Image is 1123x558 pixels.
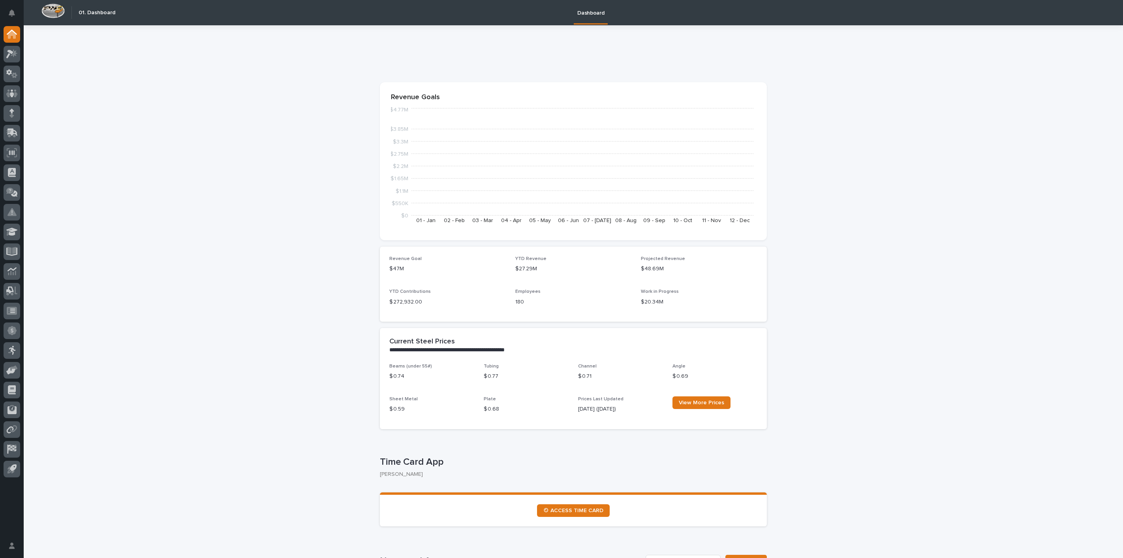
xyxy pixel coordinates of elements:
[702,218,721,223] text: 11 - Nov
[389,364,432,369] span: Beams (under 55#)
[401,213,408,219] tspan: $0
[515,265,632,273] p: $27.29M
[672,364,685,369] span: Angle
[41,4,65,18] img: Workspace Logo
[4,5,20,21] button: Notifications
[673,218,692,223] text: 10 - Oct
[389,256,422,261] span: Revenue Goal
[615,218,637,223] text: 08 - Aug
[543,508,603,513] span: ⏲ ACCESS TIME CARD
[393,139,408,145] tspan: $3.3M
[641,298,757,306] p: $20.34M
[393,164,408,169] tspan: $2.2M
[391,176,408,182] tspan: $1.65M
[679,400,724,405] span: View More Prices
[484,372,569,381] p: $ 0.77
[389,289,431,294] span: YTD Contributions
[389,372,474,381] p: $ 0.74
[389,397,418,402] span: Sheet Metal
[672,372,757,381] p: $ 0.69
[515,289,541,294] span: Employees
[390,107,408,113] tspan: $4.77M
[672,396,731,409] a: View More Prices
[578,364,597,369] span: Channel
[472,218,493,223] text: 03 - Mar
[529,218,551,223] text: 05 - May
[10,9,20,22] div: Notifications
[515,298,632,306] p: 180
[390,127,408,132] tspan: $3.85M
[484,364,499,369] span: Tubing
[392,201,408,206] tspan: $550K
[389,298,506,306] p: $ 272,932.00
[396,189,408,194] tspan: $1.1M
[643,218,665,223] text: 09 - Sep
[79,9,115,16] h2: 01. Dashboard
[380,456,764,468] p: Time Card App
[380,471,761,478] p: [PERSON_NAME]
[484,397,496,402] span: Plate
[641,256,685,261] span: Projected Revenue
[641,289,679,294] span: Work in Progress
[389,337,455,346] h2: Current Steel Prices
[389,405,474,413] p: $ 0.59
[641,265,757,273] p: $48.69M
[501,218,522,223] text: 04 - Apr
[390,151,408,157] tspan: $2.75M
[730,218,750,223] text: 12 - Dec
[537,504,610,517] a: ⏲ ACCESS TIME CARD
[515,256,546,261] span: YTD Revenue
[389,265,506,273] p: $47M
[578,372,663,381] p: $ 0.71
[484,405,569,413] p: $ 0.68
[416,218,436,223] text: 01 - Jan
[578,405,663,413] p: [DATE] ([DATE])
[583,218,611,223] text: 07 - [DATE]
[391,93,756,102] p: Revenue Goals
[444,218,465,223] text: 02 - Feb
[558,218,579,223] text: 06 - Jun
[578,397,623,402] span: Prices Last Updated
